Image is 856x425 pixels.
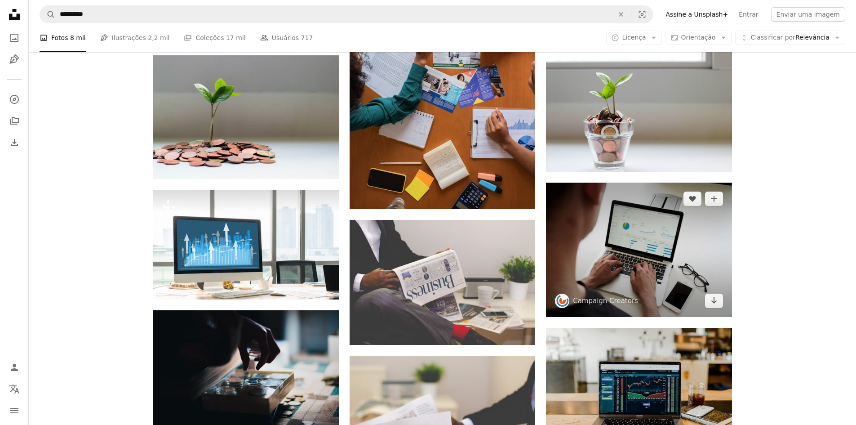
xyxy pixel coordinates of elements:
a: um grupo de pessoas sentadas ao redor de uma mesa de madeira [350,66,535,74]
button: Pesquisa visual [631,6,653,23]
a: Baixar [705,294,723,308]
button: Classificar porRelevância [735,31,845,45]
button: Licença [606,31,661,45]
button: Limpar [611,6,631,23]
a: um close up de uma pessoa jogando um jogo de tabuleiro [153,368,339,376]
a: Tecnologia de análise de dados visuais de negócios por software de computador criativo [153,240,339,248]
a: pessoa sentada perto da mesa segurando jornal [350,278,535,286]
button: Orientação [665,31,732,45]
img: pessoa que utiliza o MacBook Pro [546,183,732,317]
button: Pesquise na Unsplash [40,6,55,23]
img: planta verde no copo de vidro transparente [546,48,732,171]
a: pessoa que utiliza o MacBook Pro [546,246,732,254]
a: planta verde em moedas redondas marrons [153,113,339,121]
a: Ilustrações 2,2 mil [100,23,170,52]
a: planta verde no copo de vidro transparente [546,105,732,113]
a: Entrar / Cadastrar-se [5,358,23,376]
span: 2,2 mil [148,33,169,43]
a: pessoa vestindo terno lendo jornal de negócios [350,413,535,421]
a: Campaign Creators [573,296,638,305]
a: Coleções 17 mil [184,23,245,52]
button: Adicionar à coleção [705,192,723,206]
button: Enviar uma imagem [771,7,845,22]
a: Entrar [733,7,763,22]
span: Classificar por [751,34,795,41]
span: Licença [622,34,646,41]
img: planta verde em moedas redondas marrons [153,55,339,179]
a: Coleções [5,112,23,130]
a: Ilustrações [5,50,23,68]
span: Relevância [751,33,829,42]
span: 17 mil [226,33,246,43]
img: Tecnologia de análise de dados visuais de negócios por software de computador criativo [153,190,339,300]
a: Usuários 717 [260,23,313,52]
a: turned-on MacBook Pro [546,385,732,394]
a: Início — Unsplash [5,5,23,25]
a: Histórico de downloads [5,134,23,152]
button: Menu [5,402,23,420]
img: Ir para o perfil de Campaign Creators [555,294,569,308]
form: Pesquise conteúdo visual em todo o site [40,5,653,23]
span: Orientação [681,34,716,41]
img: pessoa sentada perto da mesa segurando jornal [350,220,535,345]
a: Fotos [5,29,23,47]
a: Explorar [5,90,23,108]
button: Idioma [5,380,23,398]
a: Assine a Unsplash+ [661,7,734,22]
button: Curtir [683,192,701,206]
span: 717 [301,33,313,43]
